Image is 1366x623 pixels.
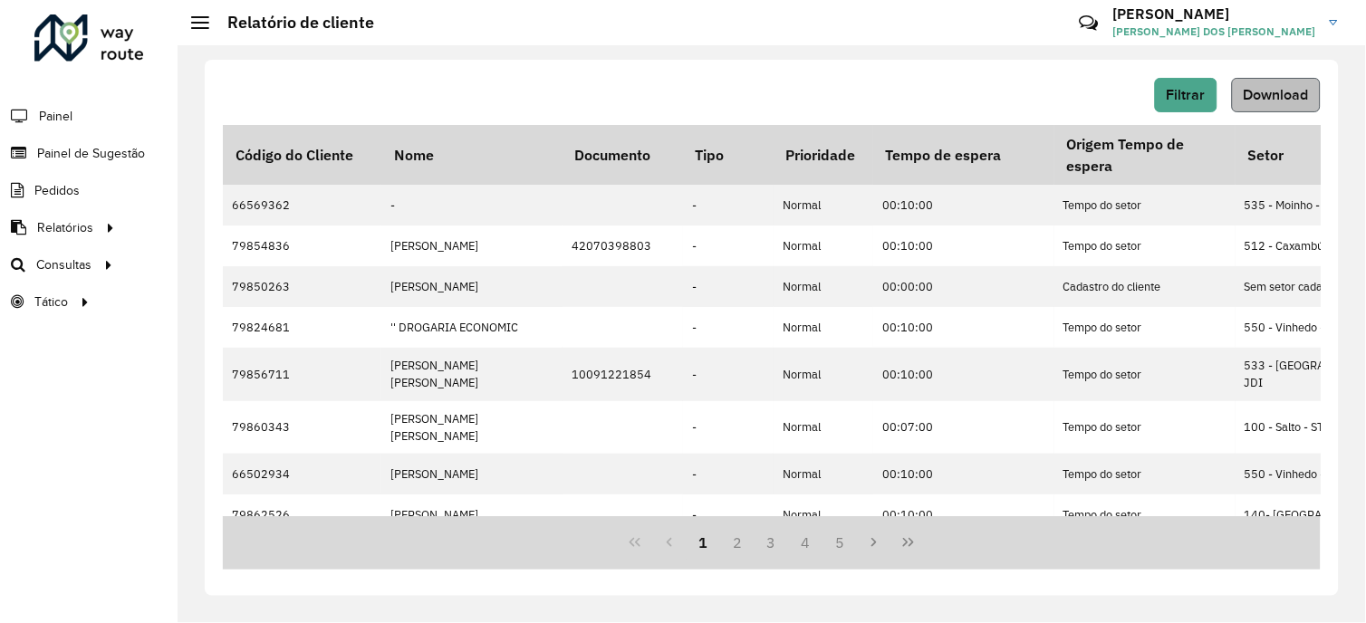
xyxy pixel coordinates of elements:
span: Consultas [36,255,91,274]
h3: [PERSON_NAME] [1113,5,1316,23]
td: Normal [774,266,873,307]
button: Next Page [857,525,891,560]
td: Tempo do setor [1054,225,1236,266]
h2: Relatório de cliente [209,13,374,33]
span: [PERSON_NAME] DOS [PERSON_NAME] [1113,24,1316,40]
td: 00:07:00 [873,401,1054,454]
button: Last Page [891,525,926,560]
td: 79824681 [223,307,381,348]
td: 42070398803 [563,225,683,266]
th: Prioridade [774,125,873,185]
td: Normal [774,225,873,266]
button: 5 [823,525,858,560]
td: [PERSON_NAME] [PERSON_NAME] [381,401,563,454]
td: [PERSON_NAME] [381,494,563,535]
td: 00:10:00 [873,454,1054,494]
td: - [683,348,774,400]
td: - [683,266,774,307]
span: Painel de Sugestão [37,144,145,163]
td: 00:10:00 [873,185,1054,225]
td: 00:10:00 [873,307,1054,348]
td: - [683,454,774,494]
span: Filtrar [1167,87,1206,102]
td: Tempo do setor [1054,348,1236,400]
button: Download [1232,78,1321,112]
td: Tempo do setor [1054,401,1236,454]
td: 00:10:00 [873,348,1054,400]
button: 1 [687,525,721,560]
th: Documento [563,125,683,185]
span: Painel [39,107,72,126]
td: 79850263 [223,266,381,307]
th: Código do Cliente [223,125,381,185]
td: Tempo do setor [1054,185,1236,225]
td: 79854836 [223,225,381,266]
button: Filtrar [1155,78,1217,112]
td: Tempo do setor [1054,494,1236,535]
td: Normal [774,454,873,494]
a: Contato Rápido [1070,4,1109,43]
th: Tipo [683,125,774,185]
td: Normal [774,348,873,400]
button: 4 [789,525,823,560]
span: Pedidos [34,181,80,200]
td: 00:10:00 [873,225,1054,266]
td: Normal [774,307,873,348]
span: Relatórios [37,218,93,237]
td: [PERSON_NAME] [PERSON_NAME] [381,348,563,400]
td: - [683,307,774,348]
td: Normal [774,494,873,535]
th: Origem Tempo de espera [1054,125,1236,185]
td: - [381,185,563,225]
td: - [683,225,774,266]
td: [PERSON_NAME] [381,266,563,307]
td: - [683,494,774,535]
span: Download [1244,87,1309,102]
td: 66502934 [223,454,381,494]
td: Tempo do setor [1054,307,1236,348]
td: Tempo do setor [1054,454,1236,494]
td: 79860343 [223,401,381,454]
td: [PERSON_NAME] [381,225,563,266]
td: 79856711 [223,348,381,400]
button: 2 [720,525,755,560]
td: 00:10:00 [873,494,1054,535]
span: Tático [34,292,68,311]
td: Normal [774,401,873,454]
td: - [683,185,774,225]
td: Cadastro do cliente [1054,266,1236,307]
button: 3 [755,525,789,560]
td: [PERSON_NAME] [381,454,563,494]
td: - [683,401,774,454]
td: 66569362 [223,185,381,225]
th: Nome [381,125,563,185]
th: Tempo de espera [873,125,1054,185]
td: 10091221854 [563,348,683,400]
td: '' DROGARIA ECONOMIC [381,307,563,348]
td: 00:00:00 [873,266,1054,307]
td: 79862526 [223,494,381,535]
td: Normal [774,185,873,225]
